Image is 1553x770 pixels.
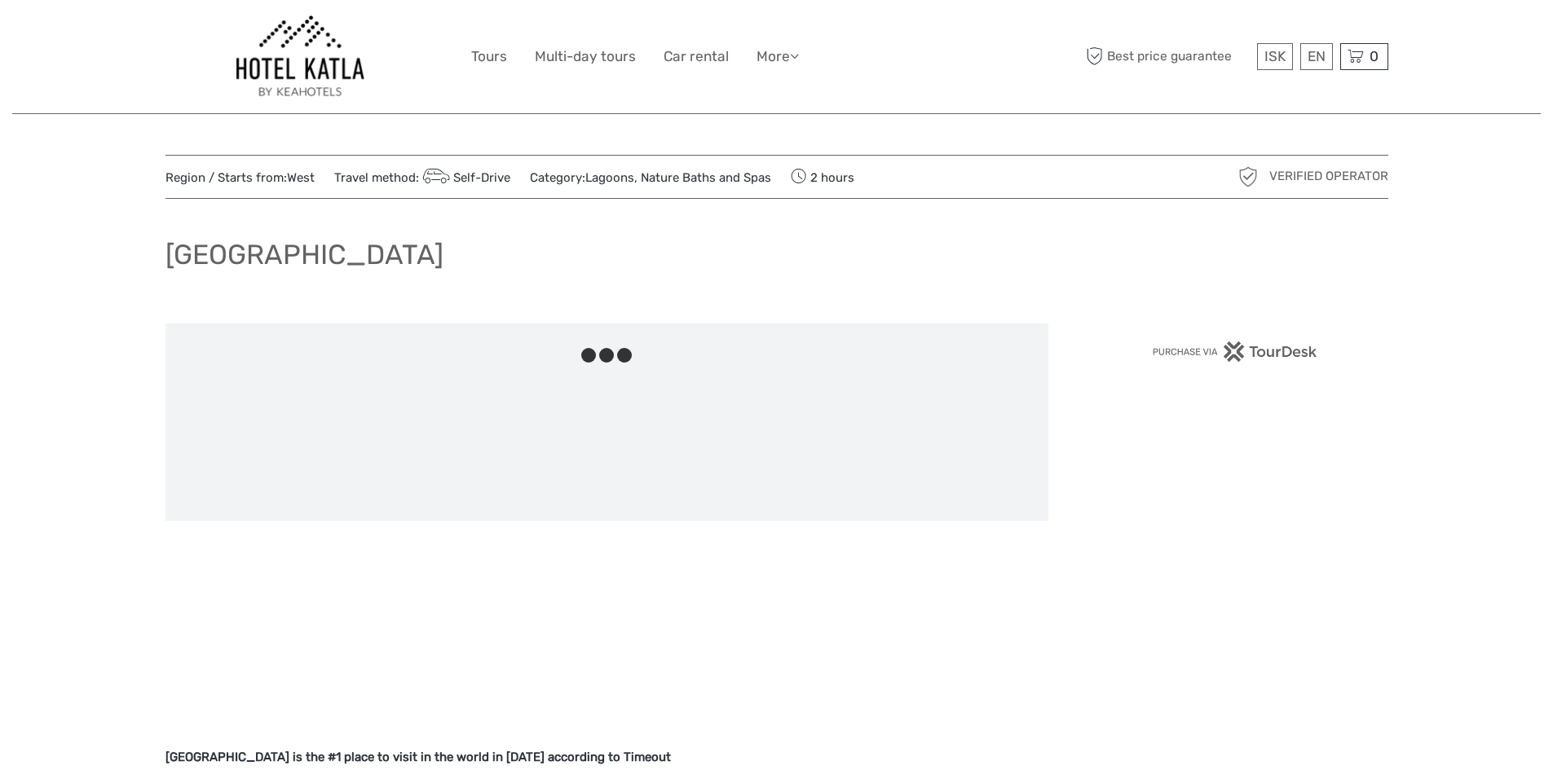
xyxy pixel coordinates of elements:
[791,165,854,188] span: 2 hours
[165,238,443,271] h1: [GEOGRAPHIC_DATA]
[471,45,507,68] a: Tours
[530,169,771,187] span: Category:
[757,45,799,68] a: More
[233,12,368,101] img: 462-d497edbe-725d-445a-8006-b08859142f12_logo_big.jpg
[287,170,315,185] a: West
[664,45,729,68] a: Car rental
[535,45,636,68] a: Multi-day tours
[1152,341,1317,362] img: PurchaseViaTourDesk.png
[1083,43,1253,70] span: Best price guarantee
[165,750,671,764] strong: [GEOGRAPHIC_DATA] is the #1 place to visit in the world in [DATE] according to Timeout
[334,165,511,188] span: Travel method:
[1269,168,1388,185] span: Verified Operator
[1300,43,1333,70] div: EN
[419,170,511,185] a: Self-Drive
[1235,164,1261,190] img: verified_operator_grey_128.png
[1367,48,1381,64] span: 0
[585,170,771,185] a: Lagoons, Nature Baths and Spas
[165,169,315,187] span: Region / Starts from:
[1264,48,1286,64] span: ISK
